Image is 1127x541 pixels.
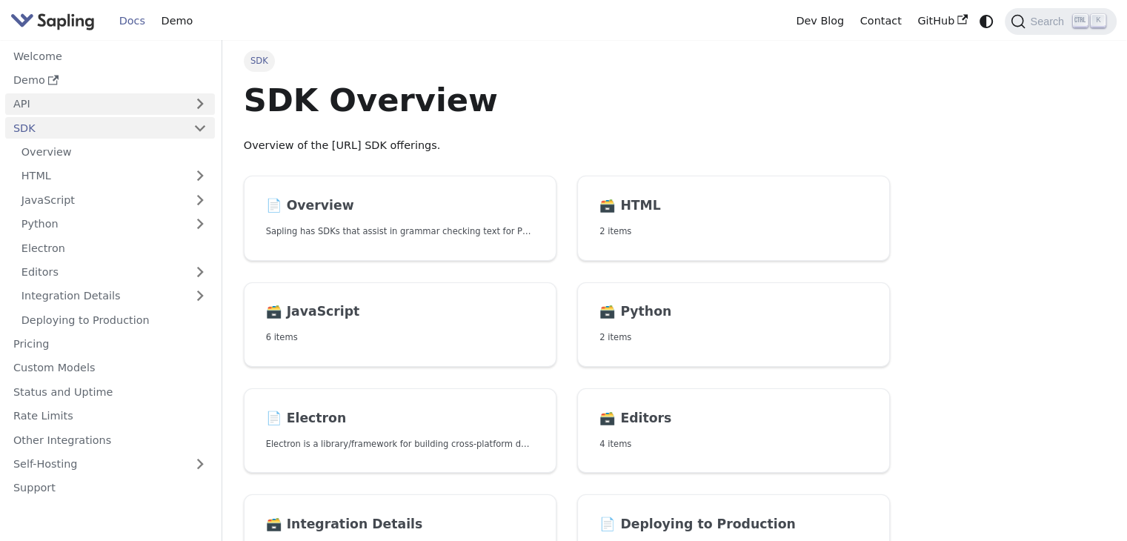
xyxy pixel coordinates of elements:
[976,10,997,32] button: Switch between dark and light mode (currently system mode)
[5,70,215,91] a: Demo
[266,437,534,451] p: Electron is a library/framework for building cross-platform desktop apps with JavaScript, HTML, a...
[266,411,534,427] h2: Electron
[153,10,201,33] a: Demo
[852,10,910,33] a: Contact
[13,189,215,210] a: JavaScript
[13,142,215,163] a: Overview
[13,309,215,331] a: Deploying to Production
[909,10,975,33] a: GitHub
[244,50,275,71] span: SDK
[266,517,534,533] h2: Integration Details
[266,198,534,214] h2: Overview
[10,10,95,32] img: Sapling.ai
[244,388,556,474] a: 📄️ ElectronElectron is a library/framework for building cross-platform desktop apps with JavaScri...
[577,388,890,474] a: 🗃️ Editors4 items
[244,80,891,120] h1: SDK Overview
[5,405,215,427] a: Rate Limits
[185,117,215,139] button: Collapse sidebar category 'SDK'
[111,10,153,33] a: Docs
[244,176,556,261] a: 📄️ OverviewSapling has SDKs that assist in grammar checking text for Python and JavaScript, and a...
[5,381,215,402] a: Status and Uptime
[13,213,215,235] a: Python
[5,93,185,115] a: API
[1005,8,1116,35] button: Search (Ctrl+K)
[13,165,215,187] a: HTML
[577,176,890,261] a: 🗃️ HTML2 items
[5,357,215,379] a: Custom Models
[1091,14,1106,27] kbd: K
[13,237,215,259] a: Electron
[599,198,868,214] h2: HTML
[185,93,215,115] button: Expand sidebar category 'API'
[1025,16,1073,27] span: Search
[599,437,868,451] p: 4 items
[599,304,868,320] h2: Python
[244,282,556,368] a: 🗃️ JavaScript6 items
[10,10,100,32] a: Sapling.ai
[5,429,215,451] a: Other Integrations
[5,454,215,475] a: Self-Hosting
[5,477,215,499] a: Support
[13,262,185,283] a: Editors
[266,225,534,239] p: Sapling has SDKs that assist in grammar checking text for Python and JavaScript, and an HTTP API ...
[599,411,868,427] h2: Editors
[266,331,534,345] p: 6 items
[5,117,185,139] a: SDK
[599,225,868,239] p: 2 items
[599,517,868,533] h2: Deploying to Production
[244,50,891,71] nav: Breadcrumbs
[266,304,534,320] h2: JavaScript
[788,10,851,33] a: Dev Blog
[577,282,890,368] a: 🗃️ Python2 items
[185,262,215,283] button: Expand sidebar category 'Editors'
[5,45,215,67] a: Welcome
[599,331,868,345] p: 2 items
[5,333,215,355] a: Pricing
[13,285,215,307] a: Integration Details
[244,137,891,155] p: Overview of the [URL] SDK offerings.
